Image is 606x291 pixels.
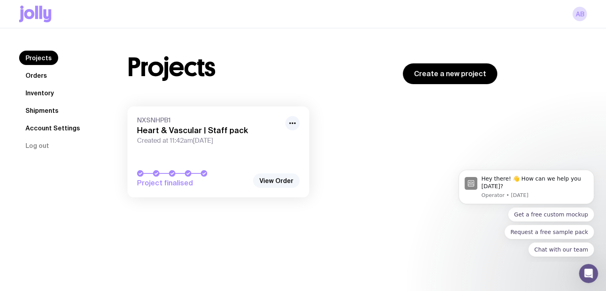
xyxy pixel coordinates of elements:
h3: Heart & Vascular | Staff pack [137,126,280,135]
a: Account Settings [19,121,86,135]
a: Orders [19,68,53,83]
span: NXSNHPB1 [137,116,280,124]
span: Project finalised [137,178,249,188]
h1: Projects [127,55,216,80]
a: AB [573,7,587,21]
span: Created at 11:42am[DATE] [137,137,280,145]
a: View Order [253,173,300,188]
iframe: Intercom notifications message [447,163,606,262]
iframe: Intercom live chat [579,264,598,283]
a: Projects [19,51,58,65]
a: Shipments [19,103,65,118]
a: Inventory [19,86,60,100]
button: Log out [19,138,55,153]
a: Create a new project [403,63,497,84]
a: NXSNHPB1Heart & Vascular | Staff packCreated at 11:42am[DATE]Project finalised [127,106,309,197]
